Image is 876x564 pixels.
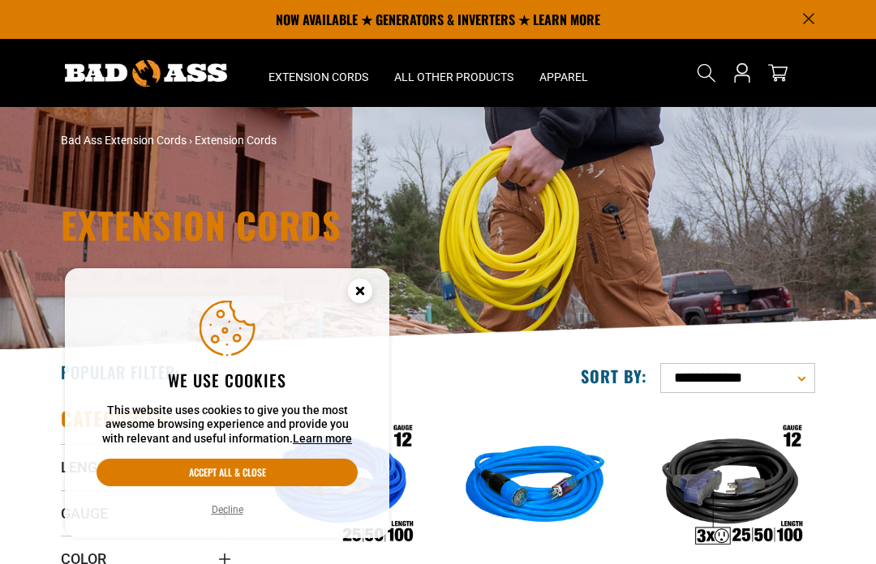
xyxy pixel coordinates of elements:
aside: Cookie Consent [65,268,389,539]
span: All Other Products [394,70,513,84]
p: This website uses cookies to give you the most awesome browsing experience and provide you with r... [97,404,358,446]
span: Length [61,458,117,476]
span: Apparel [539,70,588,84]
h1: Extension Cords [61,207,685,243]
h2: Categories: [61,406,173,431]
span: Gauge [61,504,108,523]
summary: Extension Cords [255,39,381,107]
button: Decline [207,502,248,518]
h2: Popular Filter: [61,361,180,382]
a: Bad Ass Extension Cords [61,134,187,147]
summary: All Other Products [381,39,526,107]
summary: Search [693,60,719,86]
span: Extension Cords [195,134,277,147]
summary: Length [61,444,231,489]
img: Bad Ass Extension Cords [65,60,227,87]
button: Accept all & close [97,459,358,486]
h2: We use cookies [97,370,358,391]
summary: Gauge [61,490,231,536]
a: Learn more [293,432,352,445]
summary: Apparel [526,39,601,107]
nav: breadcrumbs [61,132,556,149]
span: › [189,134,192,147]
span: Extension Cords [268,70,368,84]
label: Sort by: [581,365,647,387]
